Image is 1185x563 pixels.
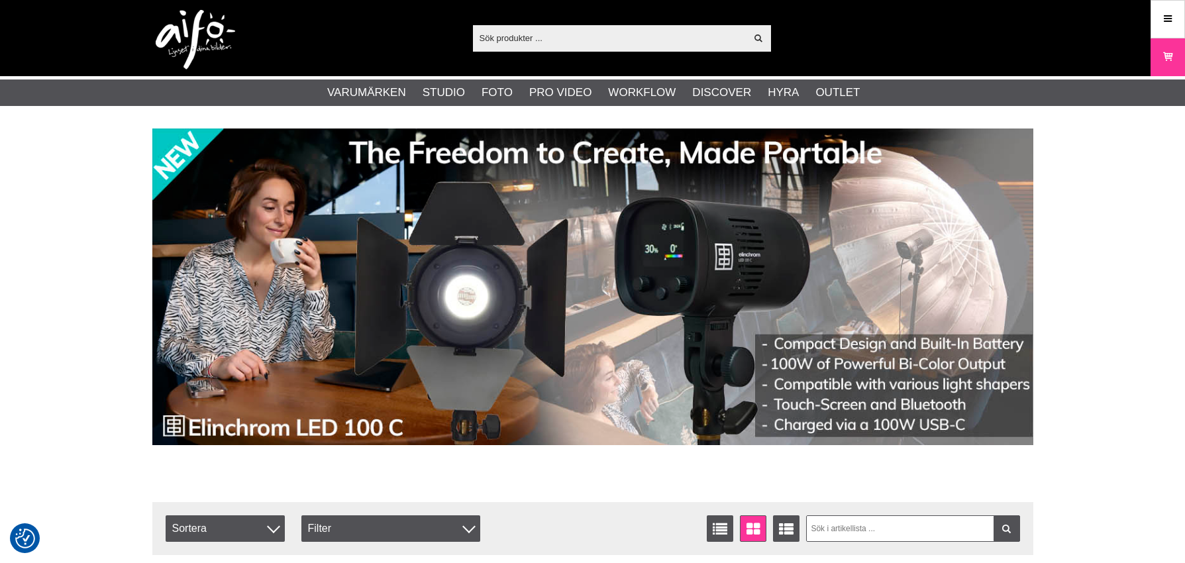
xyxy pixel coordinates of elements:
img: Annons:002 banner-elin-led100c11390x.jpg [152,128,1033,445]
input: Sök i artikellista ... [806,515,1020,542]
input: Sök produkter ... [473,28,747,48]
a: Workflow [608,84,676,101]
a: Foto [482,84,513,101]
a: Studio [423,84,465,101]
a: Listvisning [707,515,733,542]
a: Pro Video [529,84,592,101]
img: Revisit consent button [15,529,35,548]
a: Fönstervisning [740,515,766,542]
span: Sortera [166,515,285,542]
a: Outlet [815,84,860,101]
img: logo.png [156,10,235,70]
a: Utökad listvisning [773,515,799,542]
button: Samtyckesinställningar [15,527,35,550]
a: Filtrera [994,515,1020,542]
div: Filter [301,515,480,542]
a: Discover [692,84,751,101]
a: Hyra [768,84,799,101]
a: Varumärken [327,84,406,101]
